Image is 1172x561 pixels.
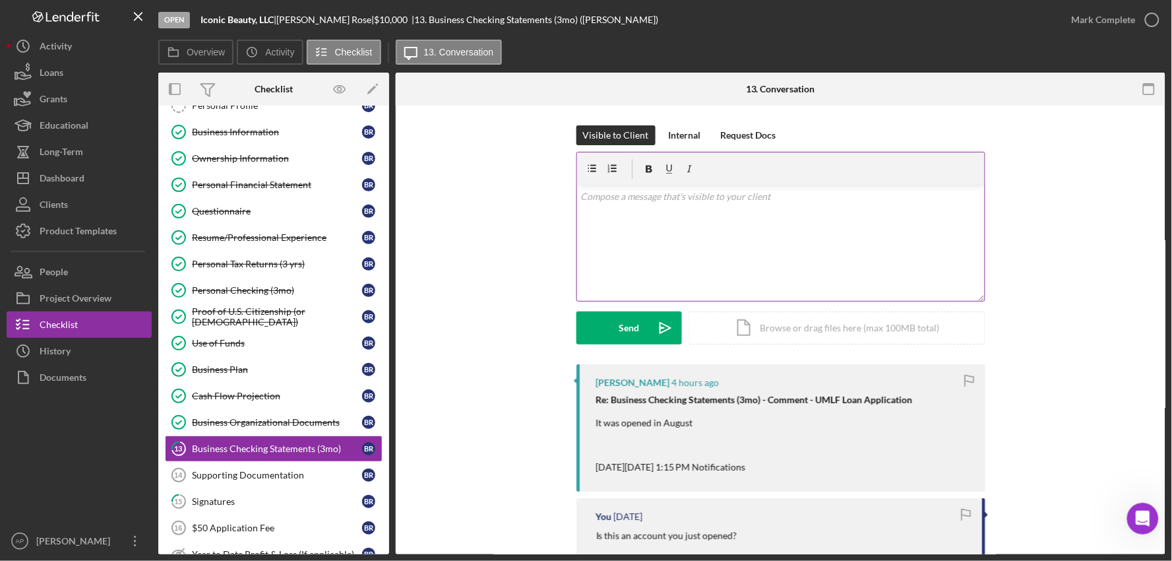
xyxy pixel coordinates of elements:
[192,100,362,111] div: Personal Profile
[362,521,375,535] div: B R
[7,285,152,312] a: Project Overview
[596,529,737,543] p: Is this an account you just opened?
[362,205,375,218] div: B R
[576,312,682,345] button: Send
[165,515,383,541] a: 16$50 Application FeeBR
[192,391,362,401] div: Cash Flow Projection
[7,165,152,191] button: Dashboard
[362,152,375,165] div: B R
[165,92,383,119] a: Personal ProfileBR
[192,306,362,327] div: Proof of U.S. Citizenship (or [DEMOGRAPHIC_DATA])
[362,442,375,455] div: B R
[192,285,362,296] div: Personal Checking (3mo)
[619,312,639,345] div: Send
[165,251,383,277] a: Personal Tax Returns (3 yrs)BR
[33,528,119,558] div: [PERSON_NAME]
[192,496,362,507] div: Signatures
[714,125,783,145] button: Request Docs
[165,198,383,224] a: QuestionnaireBR
[7,139,152,165] button: Long-Term
[396,40,503,65] button: 13. Conversation
[192,153,362,164] div: Ownership Information
[7,218,152,244] a: Product Templates
[165,488,383,515] a: 15SignaturesBR
[669,125,701,145] div: Internal
[40,338,71,368] div: History
[596,394,913,405] strong: Re: Business Checking Statements (3mo) - Comment - UMLF Loan Application
[158,40,233,65] button: Overview
[16,538,24,545] text: AP
[165,409,383,436] a: Business Organizational DocumentsBR
[362,548,375,561] div: B R
[1127,503,1159,535] iframe: Intercom live chat
[200,15,276,25] div: |
[1072,7,1136,33] div: Mark Complete
[165,462,383,488] a: 14Supporting DocumentationBR
[614,511,643,522] time: 2025-09-15 19:15
[165,383,383,409] a: Cash Flow ProjectionBR
[362,337,375,350] div: B R
[237,40,303,65] button: Activity
[165,277,383,304] a: Personal Checking (3mo)BR
[362,99,375,112] div: B R
[374,14,408,25] span: $10,000
[7,86,152,112] a: Grants
[7,191,152,218] button: Clients
[40,191,68,221] div: Clients
[746,84,815,94] div: 13. Conversation
[192,470,362,480] div: Supporting Documentation
[192,549,362,560] div: Year to Date Profit & Loss (If applicable)
[255,84,293,94] div: Checklist
[175,444,183,453] tspan: 13
[721,125,776,145] div: Request Docs
[7,338,152,364] button: History
[165,119,383,145] a: Business InformationBR
[7,112,152,139] button: Educational
[362,257,375,271] div: B R
[192,232,362,243] div: Resume/Professional Experience
[40,312,78,341] div: Checklist
[40,218,117,247] div: Product Templates
[174,524,182,532] tspan: 16
[596,511,612,522] div: You
[40,165,84,195] div: Dashboard
[165,224,383,251] a: Resume/Professional ExperienceBR
[192,206,362,216] div: Questionnaire
[362,389,375,403] div: B R
[362,469,375,482] div: B R
[7,33,152,59] a: Activity
[362,363,375,376] div: B R
[40,139,83,168] div: Long-Term
[40,86,67,115] div: Grants
[576,125,656,145] button: Visible to Client
[192,444,362,454] div: Business Checking Statements (3mo)
[192,259,362,269] div: Personal Tax Returns (3 yrs)
[165,330,383,356] a: Use of FundsBR
[192,127,362,137] div: Business Information
[192,364,362,375] div: Business Plan
[40,112,88,142] div: Educational
[362,310,375,323] div: B R
[192,338,362,348] div: Use of Funds
[7,312,152,338] button: Checklist
[1059,7,1165,33] button: Mark Complete
[583,125,649,145] div: Visible to Client
[192,417,362,428] div: Business Organizational Documents
[7,259,152,285] button: People
[165,304,383,330] a: Proof of U.S. Citizenship (or [DEMOGRAPHIC_DATA])BR
[7,59,152,86] a: Loans
[192,523,362,533] div: $50 Application Fee
[165,356,383,383] a: Business PlanBR
[307,40,381,65] button: Checklist
[412,15,658,25] div: | 13. Business Checking Statements (3mo) ([PERSON_NAME])
[276,15,374,25] div: [PERSON_NAME] Rose |
[40,285,111,315] div: Project Overview
[7,364,152,391] button: Documents
[40,259,68,288] div: People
